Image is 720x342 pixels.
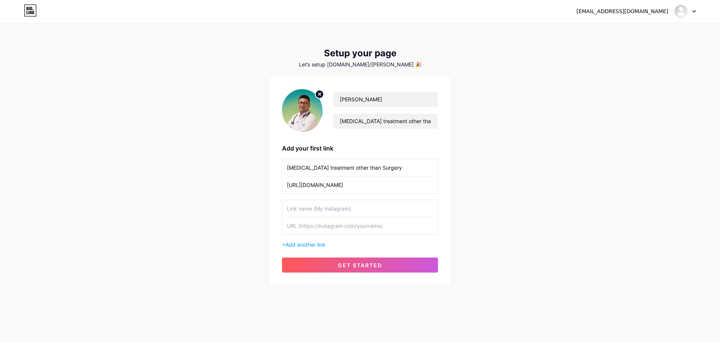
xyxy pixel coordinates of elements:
[333,92,438,107] input: Your name
[282,258,438,273] button: get started
[285,241,325,248] span: Add another link
[576,8,668,15] div: [EMAIL_ADDRESS][DOMAIN_NAME]
[674,4,688,18] img: drvikesh shah
[333,114,438,129] input: bio
[282,144,438,153] div: Add your first link
[270,48,450,59] div: Setup your page
[270,62,450,68] div: Let’s setup [DOMAIN_NAME]/[PERSON_NAME] 🎉
[287,200,433,217] input: Link name (My Instagram)
[287,217,433,234] input: URL (https://instagram.com/yourname)
[287,159,433,176] input: Link name (My Instagram)
[287,176,433,193] input: URL (https://instagram.com/yourname)
[338,262,382,268] span: get started
[282,241,438,249] div: +
[282,89,324,132] img: profile pic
